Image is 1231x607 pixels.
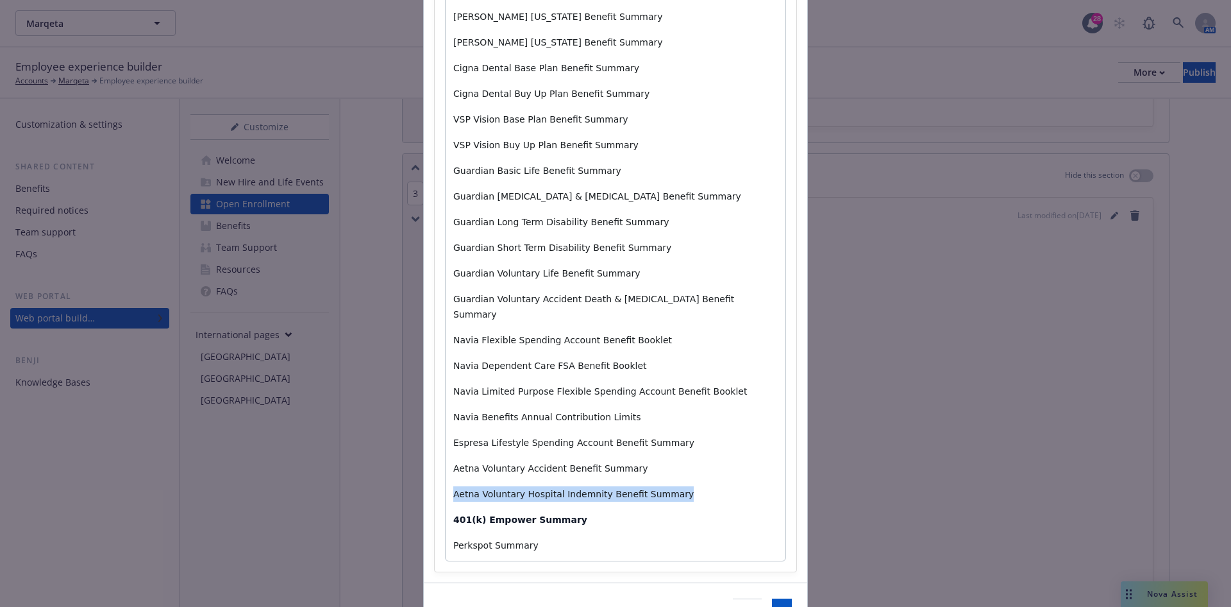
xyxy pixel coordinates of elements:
span: Aetna Voluntary Accident Benefit Summary [453,463,648,474]
span: Navia Flexible Spending Account Benefit Booklet [453,335,672,345]
span: [PERSON_NAME] [US_STATE] Benefit Summary [453,37,663,47]
span: Guardian [MEDICAL_DATA] & [MEDICAL_DATA] Benefit Summary [453,191,741,201]
span: Navia Limited Purpose Flexible Spending Account Benefit Booklet [453,386,747,397]
span: Navia Dependent Care FSA Benefit Booklet [453,361,646,371]
span: [PERSON_NAME] [US_STATE] Benefit Summary [453,12,663,22]
span: Cigna Dental Base Plan Benefit Summary [453,63,639,73]
span: Navia Benefits Annual Contribution Limits [453,412,641,422]
span: Cigna Dental Buy Up Plan Benefit Summary [453,89,649,99]
span: Guardian Short Term Disability Benefit Summary [453,243,671,253]
span: Guardian Voluntary Accident Death & [MEDICAL_DATA] Benefit Summary [453,294,737,320]
span: Espresa Lifestyle Spending Account Benefit Summary [453,438,694,448]
strong: 401(k) Empower Summary [453,515,587,525]
span: VSP Vision Base Plan Benefit Summary [453,114,628,124]
span: Guardian Long Term Disability Benefit Summary [453,217,669,227]
span: Guardian Voluntary Life Benefit Summary [453,268,641,278]
span: VSP Vision Buy Up Plan Benefit Summary [453,140,639,150]
span: Perkspot Summary [453,540,539,551]
span: Aetna Voluntary Hospital Indemnity Benefit Summary [453,489,694,499]
span: Guardian Basic Life Benefit Summary [453,166,621,176]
